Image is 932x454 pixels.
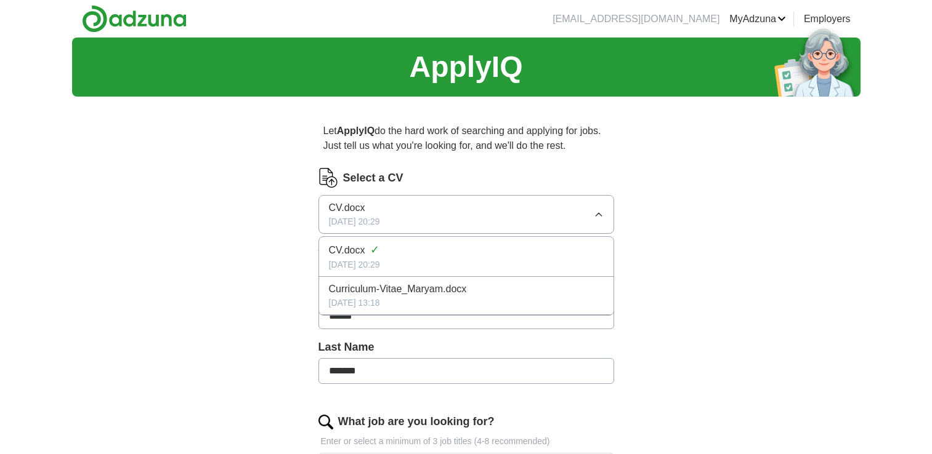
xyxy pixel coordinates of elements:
[329,243,365,258] span: CV.docx
[329,215,380,228] span: [DATE] 20:29
[329,297,604,309] div: [DATE] 13:18
[329,282,467,297] span: Curriculum-Vitae_Maryam.docx
[329,201,365,215] span: CV.docx
[343,170,403,186] label: Select a CV
[318,435,614,448] p: Enter or select a minimum of 3 job titles (4-8 recommended)
[318,195,614,234] button: CV.docx[DATE] 20:29
[318,415,333,429] img: search.png
[82,5,187,33] img: Adzuna logo
[338,413,495,430] label: What job are you looking for?
[318,168,338,188] img: CV Icon
[318,119,614,158] p: Let do the hard work of searching and applying for jobs. Just tell us what you're looking for, an...
[409,45,522,89] h1: ApplyIQ
[337,125,375,136] strong: ApplyIQ
[318,339,614,356] label: Last Name
[804,12,851,26] a: Employers
[553,12,719,26] li: [EMAIL_ADDRESS][DOMAIN_NAME]
[329,258,604,271] div: [DATE] 20:29
[370,242,379,258] span: ✓
[729,12,786,26] a: MyAdzuna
